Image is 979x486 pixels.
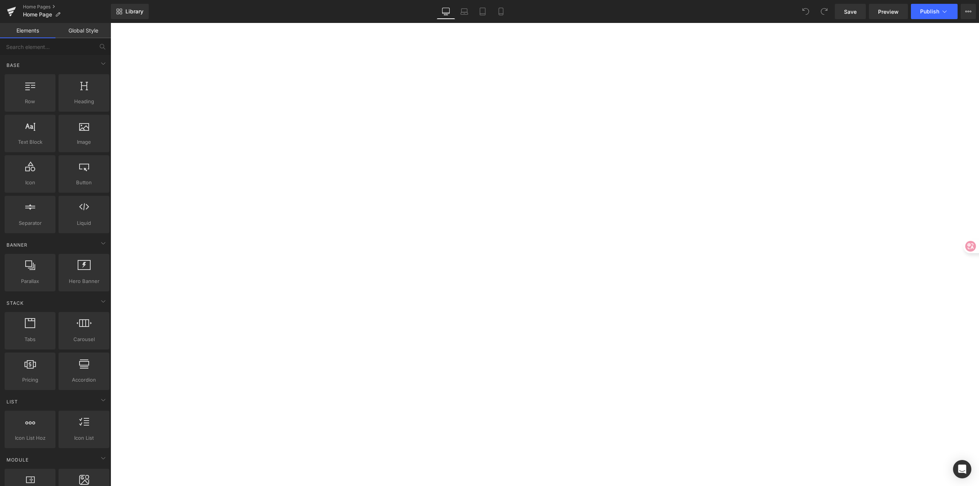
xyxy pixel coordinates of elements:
[911,4,958,19] button: Publish
[816,4,832,19] button: Redo
[61,335,107,343] span: Carousel
[7,179,53,187] span: Icon
[492,4,510,19] a: Mobile
[61,98,107,106] span: Heading
[455,4,473,19] a: Laptop
[961,4,976,19] button: More
[473,4,492,19] a: Tablet
[844,8,857,16] span: Save
[111,4,149,19] a: New Library
[920,8,939,15] span: Publish
[7,277,53,285] span: Parallax
[798,4,813,19] button: Undo
[61,434,107,442] span: Icon List
[6,299,24,307] span: Stack
[61,277,107,285] span: Hero Banner
[437,4,455,19] a: Desktop
[7,219,53,227] span: Separator
[7,434,53,442] span: Icon List Hoz
[61,376,107,384] span: Accordion
[55,23,111,38] a: Global Style
[61,179,107,187] span: Button
[953,460,971,478] div: Open Intercom Messenger
[7,138,53,146] span: Text Block
[23,4,111,10] a: Home Pages
[125,8,143,15] span: Library
[6,398,19,405] span: List
[7,98,53,106] span: Row
[6,241,28,249] span: Banner
[7,335,53,343] span: Tabs
[23,11,52,18] span: Home Page
[878,8,899,16] span: Preview
[7,376,53,384] span: Pricing
[6,62,21,69] span: Base
[61,219,107,227] span: Liquid
[6,456,29,463] span: Module
[61,138,107,146] span: Image
[869,4,908,19] a: Preview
